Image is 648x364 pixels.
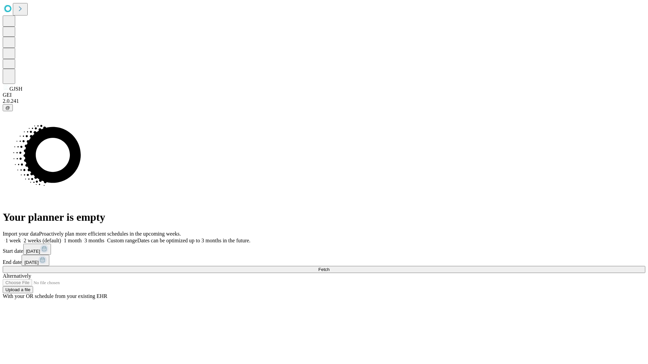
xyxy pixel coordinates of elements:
span: 1 week [5,238,21,243]
div: Start date [3,244,645,255]
span: 3 months [84,238,104,243]
button: [DATE] [23,244,51,255]
button: [DATE] [22,255,49,266]
span: GJSH [9,86,22,92]
span: @ [5,105,10,110]
span: Alternatively [3,273,31,279]
span: Proactively plan more efficient schedules in the upcoming weeks. [39,231,181,237]
button: Fetch [3,266,645,273]
span: [DATE] [24,260,38,265]
div: 2.0.241 [3,98,645,104]
span: Import your data [3,231,39,237]
span: Custom range [107,238,137,243]
span: Dates can be optimized up to 3 months in the future. [137,238,250,243]
span: 1 month [64,238,82,243]
button: @ [3,104,13,111]
div: End date [3,255,645,266]
div: GEI [3,92,645,98]
button: Upload a file [3,286,33,293]
h1: Your planner is empty [3,211,645,223]
span: With your OR schedule from your existing EHR [3,293,107,299]
span: [DATE] [26,249,40,254]
span: 2 weeks (default) [24,238,61,243]
span: Fetch [318,267,329,272]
